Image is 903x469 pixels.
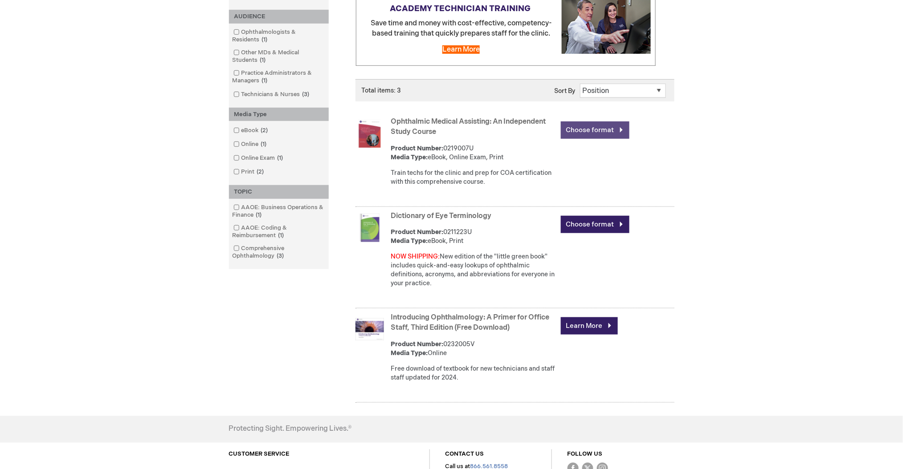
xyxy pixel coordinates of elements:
[390,4,531,13] strong: ACADEMY TECHNICIAN TRAINING
[260,36,270,43] span: 1
[391,145,444,152] strong: Product Number:
[231,126,272,135] a: eBook2
[391,340,444,348] strong: Product Number:
[391,154,428,161] strong: Media Type:
[391,117,546,136] a: Ophthalmic Medical Assisting: An Independent Study Course
[229,10,329,24] div: AUDIENCE
[229,425,352,433] h4: Protecting Sight. Empowering Lives.®
[442,45,480,54] a: Learn More
[391,349,428,357] strong: Media Type:
[561,216,629,233] a: Choose format
[355,315,384,344] img: Introducing Ophthalmology: A Primer for Office Staff, Third Edition (Free Download)
[231,168,268,176] a: Print2
[231,69,327,85] a: Practice Administrators & Managers1
[231,28,327,44] a: Ophthalmologists & Residents1
[391,364,556,382] div: Free download of textbook for new technicians and staff staff updated for 2024.
[275,154,286,162] span: 1
[568,451,603,458] a: FOLLOW US
[391,340,556,358] div: 0232005V Online
[258,57,268,64] span: 1
[561,121,629,139] a: Choose format
[229,108,329,121] div: Media Type
[231,244,327,260] a: Comprehensive Ophthalmology3
[300,91,312,98] span: 3
[391,169,556,186] div: Train techs for the clinic and prep for COA certification with this comprehensive course.
[555,87,576,95] label: Sort By
[391,252,556,288] div: New edition of the "little green book" includes quick-and-easy lookups of ophthalmic definitions,...
[231,154,287,162] a: Online Exam1
[445,451,484,458] a: CONTACT US
[231,49,327,65] a: Other MDs & Medical Students1
[231,224,327,240] a: AAOE: Coding & Reimbursement1
[391,212,492,220] a: Dictionary of Eye Terminology
[254,211,264,218] span: 1
[391,313,550,332] a: Introducing Ophthalmology: A Primer for Office Staff, Third Edition (Free Download)
[231,140,270,149] a: Online1
[391,228,556,246] div: 0211223U eBook, Print
[355,214,384,242] img: Dictionary of Eye Terminology
[276,232,286,239] span: 1
[391,228,444,236] strong: Product Number:
[391,237,428,245] strong: Media Type:
[361,19,651,39] p: Save time and money with cost-effective, competency-based training that quickly prepares staff fo...
[229,185,329,199] div: TOPIC
[561,317,618,335] a: Learn More
[231,90,313,99] a: Technicians & Nurses3
[255,168,266,175] span: 2
[391,253,440,260] font: NOW SHIPPING:
[229,451,290,458] a: CUSTOMER SERVICE
[275,252,286,259] span: 3
[355,119,384,148] img: Ophthalmic Medical Assisting: An Independent Study Course
[391,144,556,162] div: 0219007U eBook, Online Exam, Print
[259,127,270,134] span: 2
[259,141,269,148] span: 1
[260,77,270,84] span: 1
[231,203,327,219] a: AAOE: Business Operations & Finance1
[362,87,401,94] span: Total items: 3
